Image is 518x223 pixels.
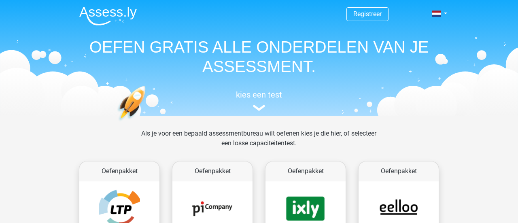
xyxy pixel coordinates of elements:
a: kies een test [73,90,445,111]
div: Als je voor een bepaald assessmentbureau wilt oefenen kies je die hier, of selecteer een losse ca... [135,129,383,158]
h5: kies een test [73,90,445,100]
img: assessment [253,105,265,111]
a: Registreer [353,10,382,18]
h1: OEFEN GRATIS ALLE ONDERDELEN VAN JE ASSESSMENT. [73,37,445,76]
img: oefenen [117,86,177,159]
img: Assessly [79,6,137,25]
